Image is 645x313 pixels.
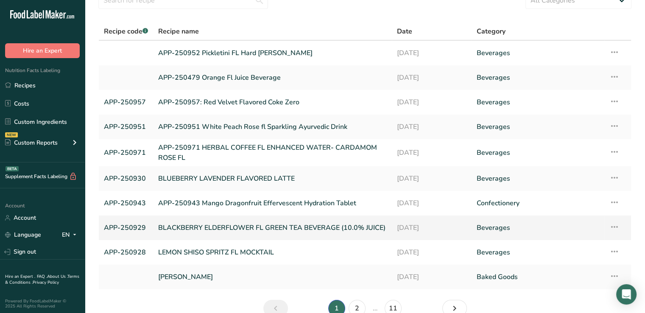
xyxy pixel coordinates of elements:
a: [DATE] [397,194,466,212]
a: Beverages [477,243,599,261]
div: BETA [6,166,19,171]
a: APP-250957 [104,93,148,111]
a: APP-250479 Orange Fl Juice Beverage [158,69,387,87]
button: Hire an Expert [5,43,80,58]
a: FAQ . [37,274,47,279]
a: Confectionery [477,194,599,212]
a: Beverages [477,69,599,87]
a: Language [5,227,41,242]
a: [DATE] [397,69,466,87]
a: About Us . [47,274,67,279]
div: Custom Reports [5,138,58,147]
a: BLACKBERRY ELDERFLOWER FL GREEN TEA BEVERAGE (10.0% JUICE) [158,219,387,237]
a: LEMON SHISO SPRITZ FL MOCKTAIL [158,243,387,261]
a: APP-250928 [104,243,148,261]
span: Category [477,26,505,36]
a: [PERSON_NAME] [158,268,387,286]
div: NEW [5,132,18,137]
a: BLUEBERRY LAVENDER FLAVORED LATTE [158,170,387,187]
a: Beverages [477,170,599,187]
a: [DATE] [397,243,466,261]
div: EN [62,230,80,240]
a: Beverages [477,118,599,136]
a: APP-250952 Pickletini FL Hard [PERSON_NAME] [158,44,387,62]
a: Beverages [477,219,599,237]
a: APP-250951 White Peach Rose fl Sparkling Ayurvedic Drink [158,118,387,136]
span: Date [397,26,412,36]
a: [DATE] [397,170,466,187]
span: Recipe name [158,26,199,36]
a: [DATE] [397,118,466,136]
a: Beverages [477,93,599,111]
a: APP-250971 HERBAL COFFEE FL ENHANCED WATER- CARDAMOM ROSE FL [158,143,387,163]
a: APP-250957: Red Velvet Flavored Coke Zero [158,93,387,111]
a: APP-250943 [104,194,148,212]
a: [DATE] [397,93,466,111]
a: Terms & Conditions . [5,274,79,285]
a: APP-250951 [104,118,148,136]
a: [DATE] [397,143,466,163]
a: [DATE] [397,268,466,286]
a: APP-250971 [104,143,148,163]
a: Hire an Expert . [5,274,35,279]
a: Privacy Policy [33,279,59,285]
a: APP-250929 [104,219,148,237]
div: Powered By FoodLabelMaker © 2025 All Rights Reserved [5,299,80,309]
a: APP-250930 [104,170,148,187]
a: Baked Goods [477,268,599,286]
a: [DATE] [397,219,466,237]
a: [DATE] [397,44,466,62]
a: APP-250943 Mango Dragonfruit Effervescent Hydration Tablet [158,194,387,212]
div: Open Intercom Messenger [616,284,637,305]
a: Beverages [477,44,599,62]
a: Beverages [477,143,599,163]
span: Recipe code [104,27,148,36]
